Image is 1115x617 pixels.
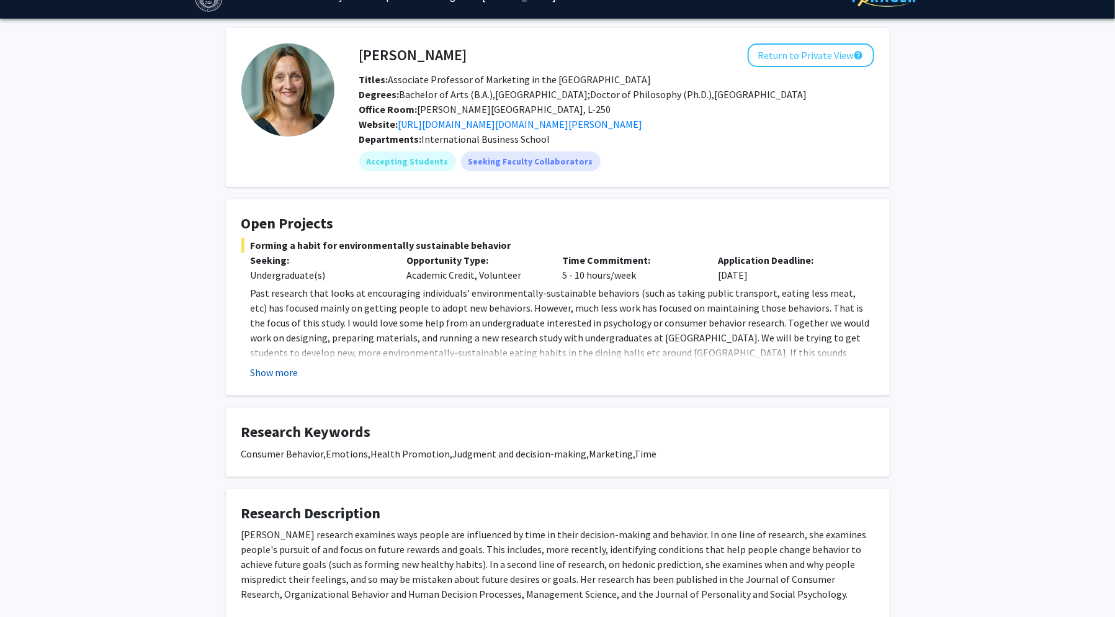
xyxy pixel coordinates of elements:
a: Opens in a new tab [398,118,643,130]
mat-chip: Seeking Faculty Collaborators [461,151,601,171]
div: Undergraduate(s) [251,268,388,282]
h4: Open Projects [241,215,874,233]
p: Application Deadline: [718,253,855,268]
mat-chip: Accepting Students [359,151,456,171]
span: International Business School [422,133,550,145]
b: Titles: [359,73,388,86]
div: [PERSON_NAME] research examines ways people are influenced by time in their decision-making and b... [241,527,874,601]
b: Degrees: [359,88,400,101]
img: Profile Picture [241,43,334,137]
h4: Research Description [241,505,874,523]
span: Associate Professor of Marketing in the [GEOGRAPHIC_DATA] [359,73,652,86]
h4: [PERSON_NAME] [359,43,467,66]
button: Show more [251,365,298,380]
b: Office Room: [359,103,418,115]
span: Forming a habit for environmentally sustainable behavior [241,238,874,253]
button: Return to Private View [748,43,874,67]
iframe: Chat [9,561,53,608]
mat-icon: help [854,48,864,63]
h4: Research Keywords [241,423,874,441]
div: Academic Credit, Volunteer [397,253,553,282]
span: [PERSON_NAME][GEOGRAPHIC_DATA], L-250 [359,103,611,115]
b: Website: [359,118,398,130]
p: Time Commitment: [562,253,699,268]
b: Departments: [359,133,422,145]
div: [DATE] [709,253,864,282]
p: Opportunity Type: [406,253,544,268]
p: Past research that looks at encouraging individuals’ environmentally-sustainable behaviors (such ... [251,286,874,390]
p: Seeking: [251,253,388,268]
div: 5 - 10 hours/week [553,253,709,282]
span: Bachelor of Arts (B.A.),[GEOGRAPHIC_DATA];Doctor of Philosophy (Ph.D.),[GEOGRAPHIC_DATA] [359,88,807,101]
div: Consumer Behavior,Emotions,Health Promotion,Judgment and decision-making,Marketing,Time [241,446,874,461]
